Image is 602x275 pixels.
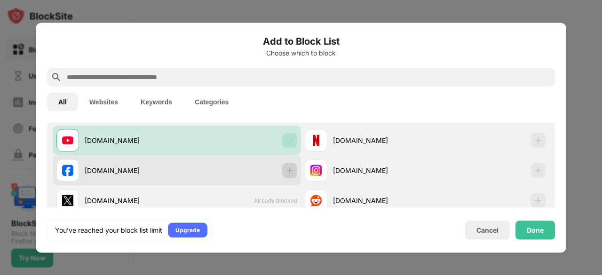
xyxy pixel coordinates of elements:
[47,49,555,56] div: Choose which to block
[51,71,62,83] img: search.svg
[129,92,183,111] button: Keywords
[333,135,425,145] div: [DOMAIN_NAME]
[85,196,177,205] div: [DOMAIN_NAME]
[55,225,162,235] div: You’ve reached your block list limit
[476,226,499,234] div: Cancel
[47,92,78,111] button: All
[62,195,73,206] img: favicons
[527,226,544,234] div: Done
[175,225,200,235] div: Upgrade
[310,134,322,146] img: favicons
[78,92,129,111] button: Websites
[62,165,73,176] img: favicons
[85,135,177,145] div: [DOMAIN_NAME]
[183,92,240,111] button: Categories
[333,165,425,175] div: [DOMAIN_NAME]
[254,197,297,204] span: Already blocked
[47,34,555,48] h6: Add to Block List
[85,165,177,175] div: [DOMAIN_NAME]
[62,134,73,146] img: favicons
[310,195,322,206] img: favicons
[333,196,425,205] div: [DOMAIN_NAME]
[310,165,322,176] img: favicons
